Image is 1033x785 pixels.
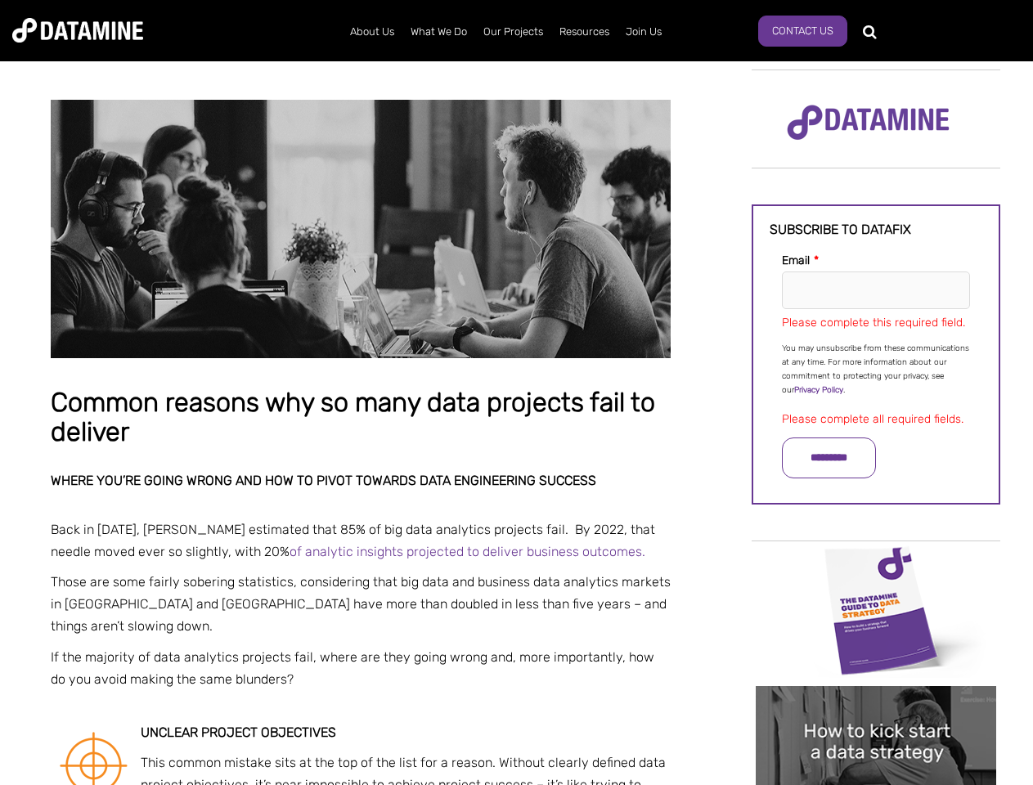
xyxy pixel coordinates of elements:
[782,316,965,330] label: Please complete this required field.
[51,571,671,638] p: Those are some fairly sobering statistics, considering that big data and business data analytics ...
[758,16,847,47] a: Contact Us
[51,388,671,446] h1: Common reasons why so many data projects fail to deliver
[794,385,843,395] a: Privacy Policy
[551,11,618,53] a: Resources
[782,253,810,267] span: Email
[475,11,551,53] a: Our Projects
[618,11,670,53] a: Join Us
[770,222,982,237] h3: Subscribe to datafix
[290,544,645,559] a: of analytic insights projected to deliver business outcomes.
[51,100,671,358] img: Common reasons why so many data projects fail to deliver
[141,724,336,740] strong: Unclear project objectives
[12,18,143,43] img: Datamine
[51,473,671,488] h2: Where you’re going wrong and how to pivot towards data engineering success
[756,543,996,678] img: Data Strategy Cover thumbnail
[782,342,970,397] p: You may unsubscribe from these communications at any time. For more information about our commitm...
[776,94,960,151] img: Datamine Logo No Strapline - Purple
[402,11,475,53] a: What We Do
[51,518,671,563] p: Back in [DATE], [PERSON_NAME] estimated that 85% of big data analytics projects fail. By 2022, th...
[342,11,402,53] a: About Us
[51,646,671,690] p: If the majority of data analytics projects fail, where are they going wrong and, more importantly...
[782,412,963,426] label: Please complete all required fields.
